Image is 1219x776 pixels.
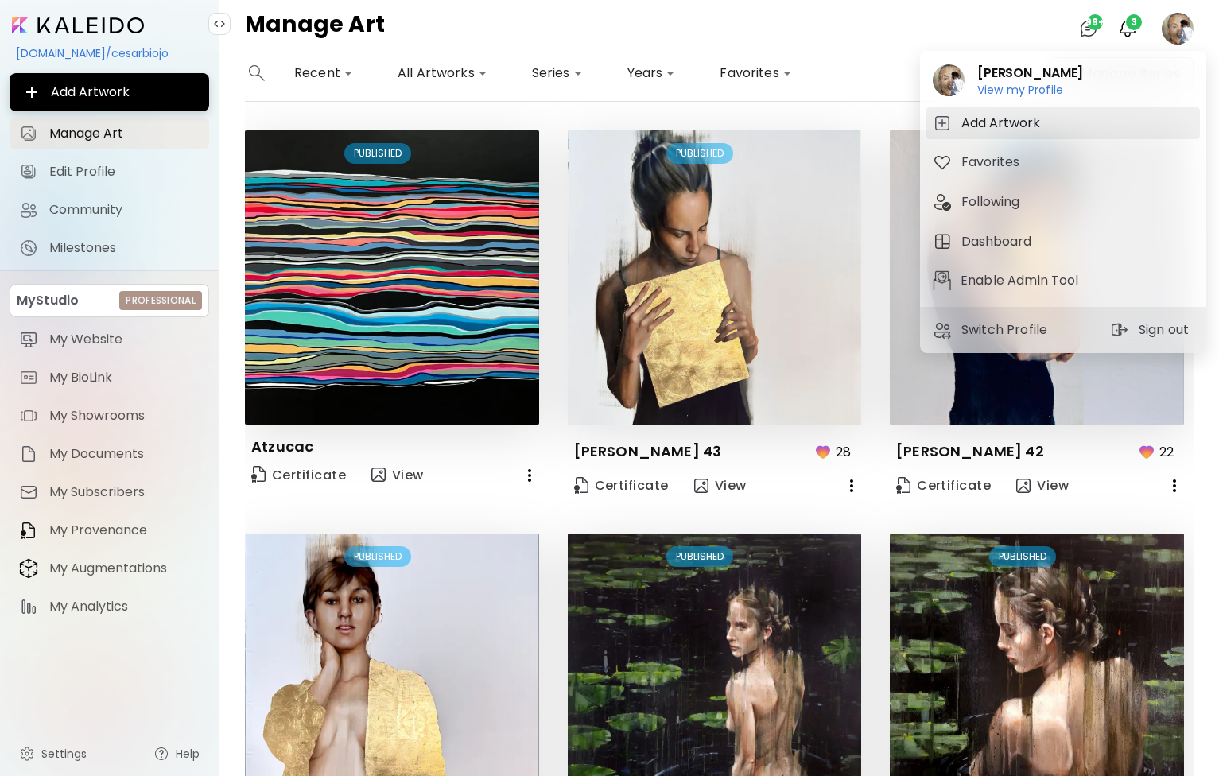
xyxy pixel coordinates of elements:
[933,192,952,211] img: tab
[977,64,1083,83] h2: [PERSON_NAME]
[926,314,1062,346] button: switch-profileSwitch Profile
[961,114,1045,133] h5: Add Artwork
[933,114,952,133] img: tab
[926,107,1200,139] button: tabAdd Artwork
[933,232,952,251] img: tab
[933,270,951,291] img: admintool
[926,226,1200,258] button: tabDashboard
[961,153,1024,172] h5: Favorites
[961,320,1052,339] p: Switch Profile
[1110,320,1129,339] img: sign-out
[961,232,1036,251] h5: Dashboard
[961,192,1024,211] h5: Following
[933,320,952,339] img: switch-profile
[977,83,1083,97] h6: View my Profile
[933,153,952,172] img: tab
[1139,320,1194,339] p: Sign out
[961,271,1084,290] p: Enable Admin Tool
[926,265,1200,297] button: admintoolEnable Admin Tool
[1104,314,1200,346] button: sign-outSign out
[926,146,1200,178] button: tabFavorites
[926,186,1200,218] button: tabFollowing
